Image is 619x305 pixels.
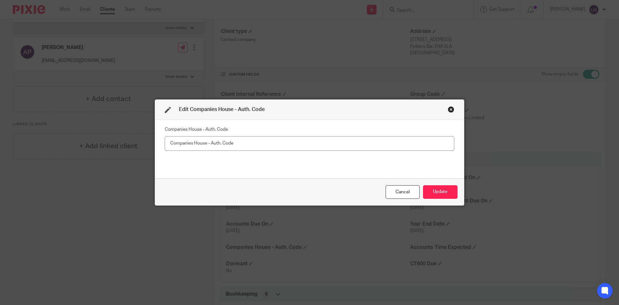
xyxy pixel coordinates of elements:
[448,106,454,113] div: Close this dialog window
[179,107,265,112] span: Edit Companies House - Auth. Code
[165,136,454,151] input: Companies House - Auth. Code
[165,126,228,133] label: Companies House - Auth. Code
[386,185,420,199] div: Close this dialog window
[423,185,457,199] button: Update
